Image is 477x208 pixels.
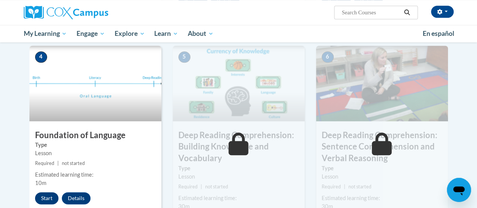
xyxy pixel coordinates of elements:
div: Estimated learning time: [322,194,442,202]
button: Start [35,192,58,204]
button: Account Settings [431,6,454,18]
iframe: Button to launch messaging window [447,178,471,202]
a: En español [418,26,459,42]
a: Learn [149,25,183,42]
span: Required [35,160,54,166]
span: not started [62,160,85,166]
label: Type [35,141,156,149]
span: Learn [154,29,178,38]
button: Details [62,192,90,204]
span: 10m [35,180,46,186]
a: My Learning [19,25,72,42]
span: | [344,184,345,190]
img: Cox Campus [24,6,108,19]
div: Lesson [178,173,299,181]
a: Cox Campus [24,6,160,19]
span: | [57,160,59,166]
span: About [188,29,213,38]
img: Course Image [29,46,161,121]
span: 5 [178,51,190,63]
button: Search [401,8,413,17]
span: En español [423,29,454,37]
a: Explore [110,25,150,42]
h3: Deep Reading Comprehension: Building Knowledge and Vocabulary [173,129,305,164]
h3: Foundation of Language [29,129,161,141]
a: Engage [72,25,110,42]
div: Lesson [35,149,156,157]
span: 6 [322,51,334,63]
img: Course Image [173,46,305,121]
label: Type [322,164,442,173]
span: Explore [115,29,145,38]
span: Required [178,184,198,190]
a: About [183,25,218,42]
div: Main menu [18,25,459,42]
h3: Deep Reading Comprehension: Sentence Comprehension and Verbal Reasoning [316,129,448,164]
img: Course Image [316,46,448,121]
span: not started [348,184,371,190]
span: | [201,184,202,190]
span: My Learning [23,29,67,38]
div: Lesson [322,173,442,181]
span: not started [205,184,228,190]
span: 4 [35,51,47,63]
label: Type [178,164,299,173]
input: Search Courses [341,8,401,17]
div: Estimated learning time: [35,171,156,179]
span: Engage [77,29,105,38]
span: Required [322,184,341,190]
div: Estimated learning time: [178,194,299,202]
